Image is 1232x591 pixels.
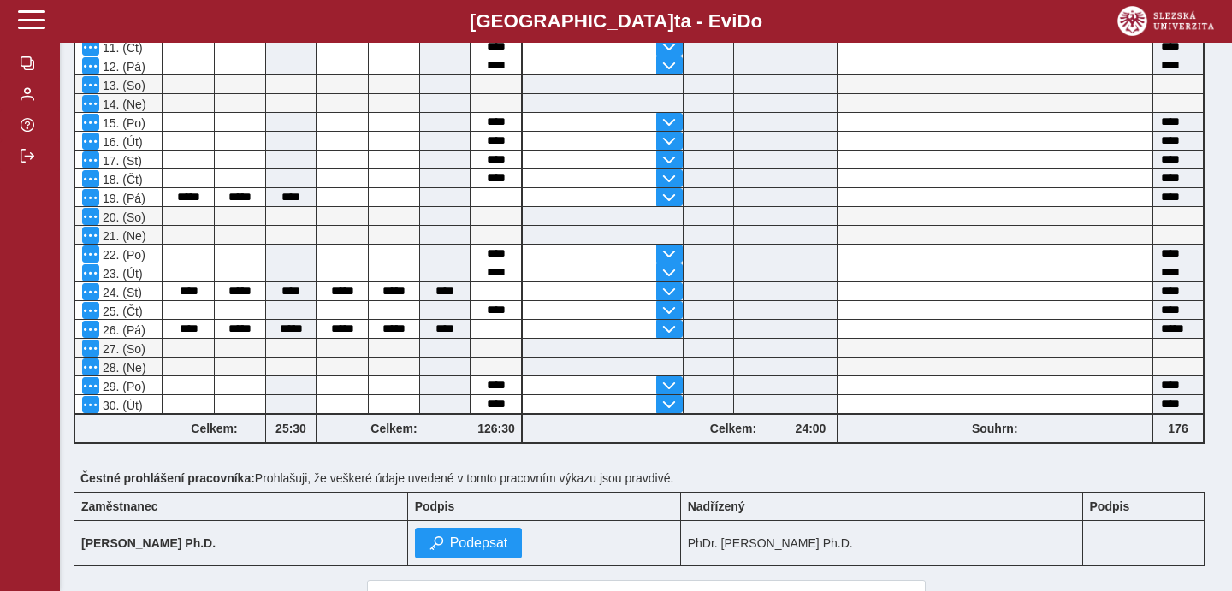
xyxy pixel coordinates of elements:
[82,340,99,357] button: Menu
[99,192,145,205] span: 19. (Pá)
[737,10,750,32] span: D
[82,114,99,131] button: Menu
[99,60,145,74] span: 12. (Pá)
[99,210,145,224] span: 20. (So)
[99,116,145,130] span: 15. (Po)
[99,98,146,111] span: 14. (Ne)
[99,135,143,149] span: 16. (Út)
[688,499,745,513] b: Nadřízený
[82,358,99,375] button: Menu
[680,521,1082,566] td: PhDr. [PERSON_NAME] Ph.D.
[82,245,99,263] button: Menu
[82,377,99,394] button: Menu
[317,422,471,435] b: Celkem:
[415,499,455,513] b: Podpis
[683,422,785,435] b: Celkem:
[81,536,216,550] b: [PERSON_NAME] Ph.D.
[674,10,680,32] span: t
[82,189,99,206] button: Menu
[51,10,1181,33] b: [GEOGRAPHIC_DATA] a - Evi
[163,422,265,435] b: Celkem:
[450,535,508,551] span: Podepsat
[99,304,143,318] span: 25. (Čt)
[785,422,837,435] b: 24:00
[81,499,157,513] b: Zaměstnanec
[82,95,99,112] button: Menu
[82,38,99,56] button: Menu
[99,79,145,92] span: 13. (So)
[99,323,145,337] span: 26. (Pá)
[82,208,99,225] button: Menu
[99,361,146,375] span: 28. (Ne)
[99,380,145,393] span: 29. (Po)
[82,321,99,338] button: Menu
[82,396,99,413] button: Menu
[82,302,99,319] button: Menu
[972,422,1018,435] b: Souhrn:
[99,399,143,412] span: 30. (Út)
[82,227,99,244] button: Menu
[266,422,316,435] b: 25:30
[82,57,99,74] button: Menu
[471,422,521,435] b: 126:30
[82,264,99,281] button: Menu
[1153,422,1203,435] b: 176
[99,267,143,281] span: 23. (Út)
[1117,6,1214,36] img: logo_web_su.png
[80,471,255,485] b: Čestné prohlášení pracovníka:
[1090,499,1130,513] b: Podpis
[751,10,763,32] span: o
[74,464,1218,492] div: Prohlašuji, že veškeré údaje uvedené v tomto pracovním výkazu jsou pravdivé.
[99,229,146,243] span: 21. (Ne)
[82,151,99,168] button: Menu
[99,41,143,55] span: 11. (Čt)
[99,173,143,186] span: 18. (Čt)
[82,133,99,150] button: Menu
[99,248,145,262] span: 22. (Po)
[99,286,142,299] span: 24. (St)
[82,76,99,93] button: Menu
[415,528,523,558] button: Podepsat
[99,342,145,356] span: 27. (So)
[82,170,99,187] button: Menu
[99,154,142,168] span: 17. (St)
[82,283,99,300] button: Menu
